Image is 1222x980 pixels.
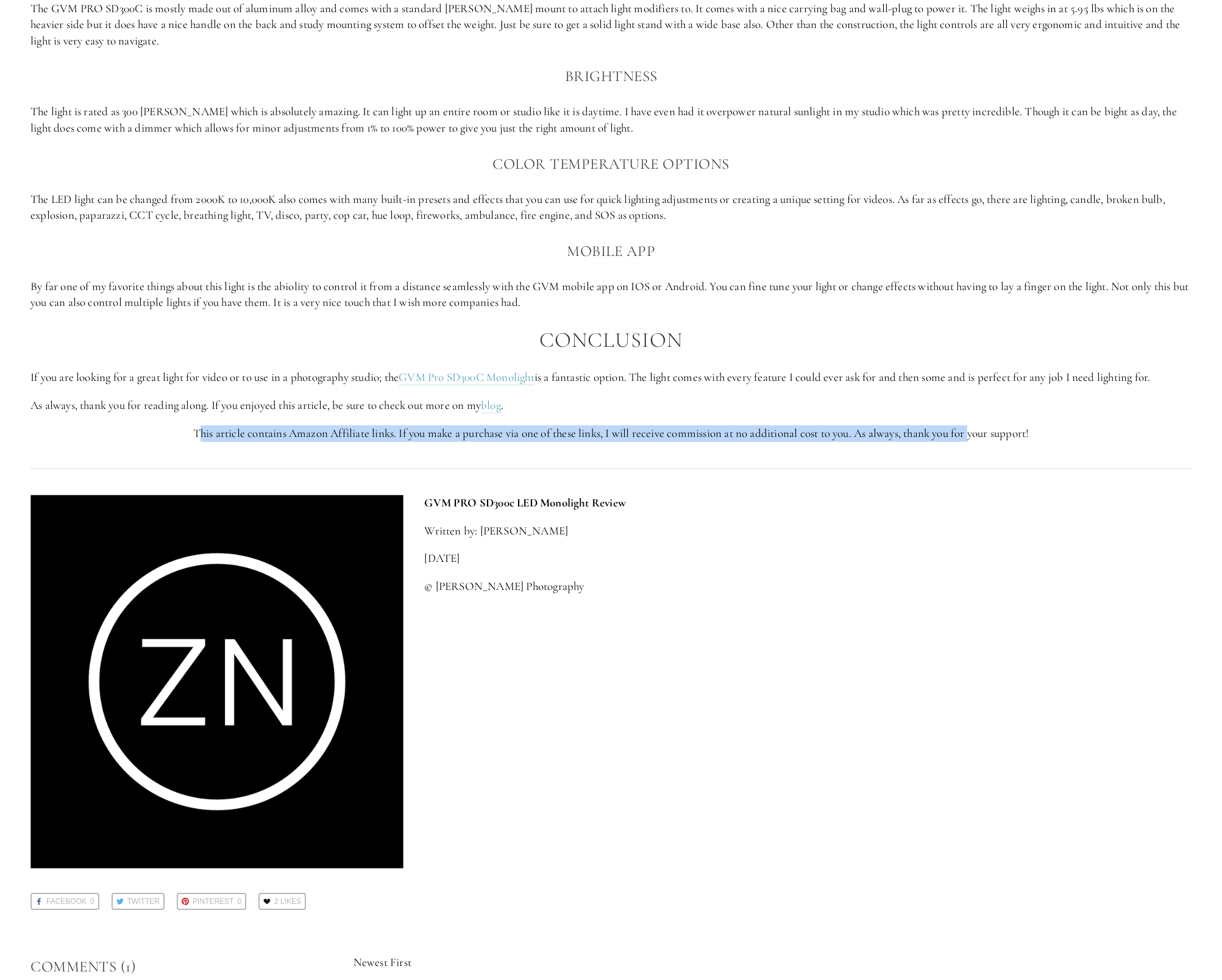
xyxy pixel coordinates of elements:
[30,191,1192,224] p: The LED light can be changed from 2000K to 10,000K also comes with many built-in presets and effe...
[30,328,1192,352] h2: Conclusion
[30,104,1192,136] p: The light is rated as 300 [PERSON_NAME] which is absolutely amazing. It can light up an entire ro...
[30,279,1192,311] p: By far one of my favorite things about this light is the abiolity to control it from a distance s...
[30,1,1192,49] p: The GVM PRO SD300C is mostly made out of aluminum alloy and comes with a standard [PERSON_NAME] m...
[30,369,1192,386] p: If you are looking for a great light for video or to use in a photography studio; the is a fantas...
[30,425,1192,442] p: This article contains Amazon Affiliate links. If you make a purchase via one of these links, I wi...
[30,239,1192,263] h3: Mobile App
[424,523,1192,539] p: Written by: [PERSON_NAME]
[237,894,241,909] span: 0
[274,894,301,909] span: 2 Likes
[258,893,306,910] a: 2 Likes
[30,64,1192,88] h3: Brightness
[30,152,1192,176] h3: Color Temperature options
[193,894,233,909] span: Pinterest
[30,957,136,976] span: Comments (1)
[424,578,1192,595] p: © [PERSON_NAME] Photography
[90,894,94,909] span: 0
[481,398,501,413] a: blog
[112,893,165,910] a: Twitter
[177,893,246,910] a: Pinterest0
[127,894,160,909] span: Twitter
[30,893,99,910] a: Facebook0
[424,550,1192,567] p: [DATE]
[399,370,535,385] a: GVM Pro SD300C Monolight
[46,894,87,909] span: Facebook
[424,495,626,510] strong: GVM PRO SD300c LED Monolight Review
[30,397,1192,414] p: As always, thank you for reading along. If you enjoyed this article, be sure to check out more on...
